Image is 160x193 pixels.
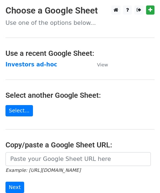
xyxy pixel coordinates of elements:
a: Select... [5,105,33,116]
h4: Copy/paste a Google Sheet URL: [5,140,155,149]
small: View [97,62,108,67]
input: Next [5,182,24,193]
small: Example: [URL][DOMAIN_NAME] [5,167,81,173]
a: Investors ad-hoc [5,61,57,68]
h3: Choose a Google Sheet [5,5,155,16]
h4: Use a recent Google Sheet: [5,49,155,58]
h4: Select another Google Sheet: [5,91,155,100]
p: Use one of the options below... [5,19,155,27]
input: Paste your Google Sheet URL here [5,152,151,166]
a: View [90,61,108,68]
